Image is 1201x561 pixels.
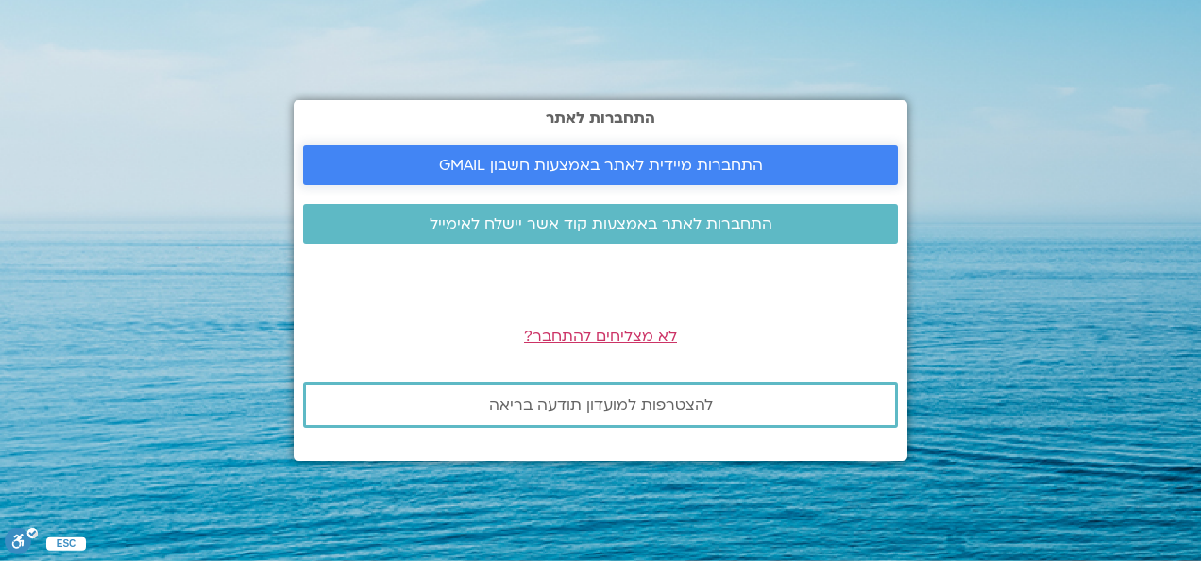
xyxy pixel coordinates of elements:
[439,157,763,174] span: התחברות מיידית לאתר באמצעות חשבון GMAIL
[303,145,898,185] a: התחברות מיידית לאתר באמצעות חשבון GMAIL
[524,326,677,347] a: לא מצליחים להתחבר?
[303,204,898,244] a: התחברות לאתר באמצעות קוד אשר יישלח לאימייל
[430,215,772,232] span: התחברות לאתר באמצעות קוד אשר יישלח לאימייל
[303,382,898,428] a: להצטרפות למועדון תודעה בריאה
[303,110,898,127] h2: התחברות לאתר
[489,397,713,414] span: להצטרפות למועדון תודעה בריאה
